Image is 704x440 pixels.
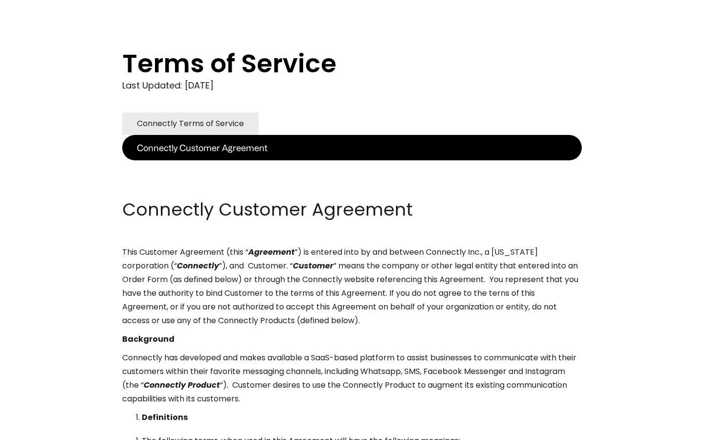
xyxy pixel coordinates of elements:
[177,260,219,271] em: Connectly
[122,160,582,174] p: ‍
[142,412,188,423] strong: Definitions
[122,198,582,222] h2: Connectly Customer Agreement
[293,260,333,271] em: Customer
[122,245,582,328] p: This Customer Agreement (this “ ”) is entered into by and between Connectly Inc., a [US_STATE] co...
[122,351,582,406] p: Connectly has developed and makes available a SaaS-based platform to assist businesses to communi...
[144,379,220,391] em: Connectly Product
[122,179,582,193] p: ‍
[10,422,59,437] aside: Language selected: English
[20,423,59,437] ul: Language list
[137,141,267,154] div: Connectly Customer Agreement
[122,78,582,93] div: Last Updated: [DATE]
[122,49,543,78] h1: Terms of Service
[122,333,175,345] strong: Background
[248,246,295,258] em: Agreement
[137,117,244,131] div: Connectly Terms of Service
